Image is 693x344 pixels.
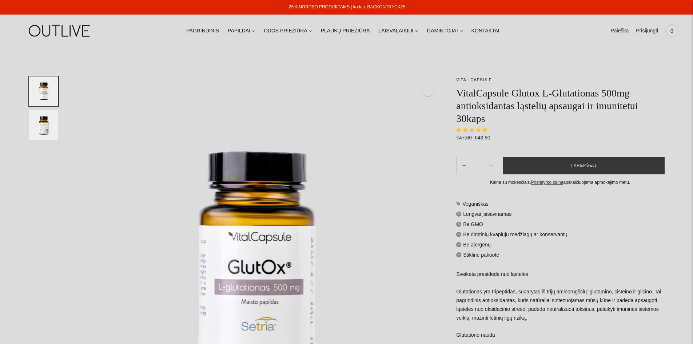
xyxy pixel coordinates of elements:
a: GAMINTOJAI [427,23,462,39]
input: Product quantity [472,161,483,171]
span: 5.00 stars [456,127,489,133]
span: €43,90 [475,135,490,141]
button: Subtract product quantity [483,157,499,174]
s: €47,00 [456,135,473,141]
a: 0 [665,23,678,39]
a: -25% NORDBO PRODUKTAMS | kodas: BACKONTRACK25 [287,4,405,9]
div: Kaina su mokesčiais. apskaičiuojama apmokėjimo metu. [456,179,664,186]
a: KONTAKTAI [471,23,499,39]
button: Add product quantity [457,157,472,174]
img: OUTLIVE [15,18,105,43]
a: LAISVALAIKIUI [378,23,418,39]
button: Į krepšelį [503,157,665,174]
a: VITAL CAPSULE [456,78,492,82]
a: Paieška [610,23,629,39]
span: Į krepšelį [571,162,597,169]
a: Pristatymo kaina [531,180,563,185]
a: Prisijungti [636,23,658,39]
h1: VitalCapsule Glutox L-Glutationas 500mg antioksidantas ląstelių apsaugai ir imunitetui 30kaps [456,87,664,125]
button: Translation missing: en.general.accessibility.image_thumbail [29,76,58,106]
a: ODOS PRIEŽIŪRA [264,23,312,39]
span: 0 [667,26,677,36]
a: PLAUKŲ PRIEŽIŪRA [321,23,370,39]
a: PAPILDAI [228,23,255,39]
a: PAGRINDINIS [186,23,219,39]
button: Translation missing: en.general.accessibility.image_thumbail [29,110,58,140]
